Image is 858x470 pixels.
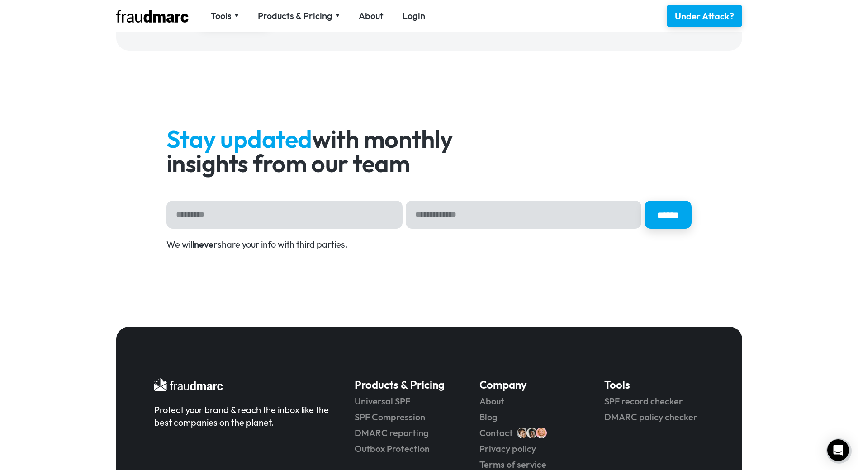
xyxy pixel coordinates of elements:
[479,395,579,408] a: About
[211,9,239,22] div: Tools
[604,395,704,408] a: SPF record checker
[359,9,384,22] a: About
[166,123,312,154] span: Stay updated
[211,9,232,22] div: Tools
[166,201,692,229] form: Subscribe Form 1
[355,427,454,439] a: DMARC reporting
[479,377,579,392] h5: Company
[154,404,329,429] div: Protect your brand & reach the inbox like the best companies on the planet.
[355,395,454,408] a: Universal SPF
[355,377,454,392] h5: Products & Pricing
[479,442,579,455] a: Privacy policy
[258,9,332,22] div: Products & Pricing
[355,442,454,455] a: Outbox Protection
[667,5,742,27] a: Under Attack?
[479,427,513,439] a: Contact
[604,411,704,423] a: DMARC policy checker
[166,238,692,251] div: We will share your info with third parties.
[479,411,579,423] a: Blog
[403,9,425,22] a: Login
[604,377,704,392] h5: Tools
[675,10,734,23] div: Under Attack?
[194,239,218,250] strong: never
[355,411,454,423] a: SPF Compression
[827,439,849,461] div: Open Intercom Messenger
[166,127,492,175] h2: with monthly insights from our team
[258,9,340,22] div: Products & Pricing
